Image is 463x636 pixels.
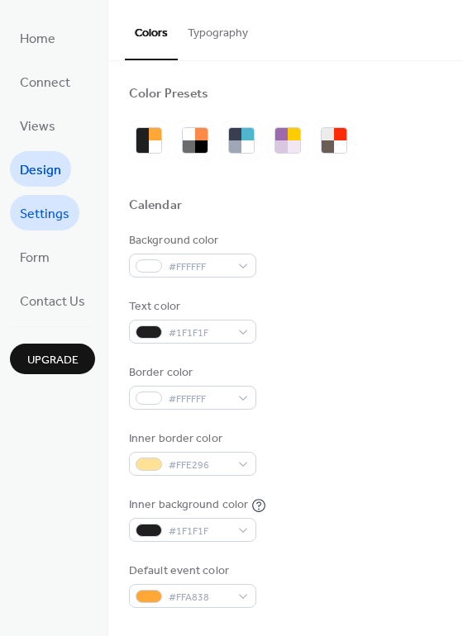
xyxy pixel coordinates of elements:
span: #FFA838 [169,589,230,606]
a: Form [10,239,60,274]
div: Calendar [129,197,182,215]
span: Upgrade [27,352,79,369]
span: #FFFFFF [169,259,230,276]
a: Contact Us [10,282,95,318]
span: Form [20,245,50,271]
div: Border color [129,364,253,382]
a: Views [10,107,65,143]
div: Inner border color [129,430,253,448]
div: Background color [129,232,253,249]
span: #1F1F1F [169,523,230,540]
a: Connect [10,64,80,99]
span: #FFFFFF [169,391,230,408]
div: Inner background color [129,496,248,514]
span: Home [20,26,55,52]
span: Views [20,114,55,140]
span: #FFE296 [169,457,230,474]
div: Default event color [129,562,253,580]
div: Text color [129,298,253,316]
button: Upgrade [10,344,95,374]
span: Settings [20,202,69,227]
div: Color Presets [129,86,208,103]
a: Design [10,151,71,187]
span: #1F1F1F [169,325,230,342]
span: Contact Us [20,289,85,315]
span: Connect [20,70,70,96]
a: Home [10,20,65,55]
a: Settings [10,195,79,230]
span: Design [20,158,61,183]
